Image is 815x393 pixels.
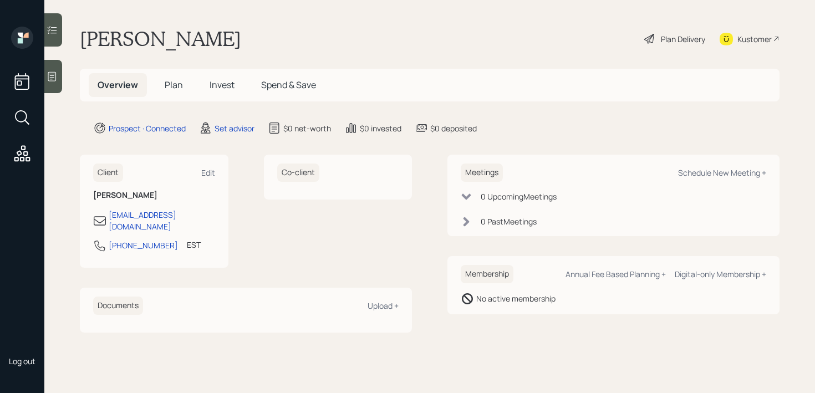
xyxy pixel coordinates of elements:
div: Set advisor [215,123,254,134]
div: Prospect · Connected [109,123,186,134]
div: Digital-only Membership + [675,269,766,279]
span: Overview [98,79,138,91]
h6: Membership [461,265,513,283]
div: Schedule New Meeting + [678,167,766,178]
h1: [PERSON_NAME] [80,27,241,51]
img: retirable_logo.png [11,320,33,343]
div: No active membership [476,293,556,304]
div: [PHONE_NUMBER] [109,239,178,251]
h6: [PERSON_NAME] [93,191,215,200]
div: Plan Delivery [661,33,705,45]
div: Edit [201,167,215,178]
h6: Co-client [277,164,319,182]
div: Annual Fee Based Planning + [566,269,666,279]
h6: Documents [93,297,143,315]
div: 0 Past Meeting s [481,216,537,227]
div: 0 Upcoming Meeting s [481,191,557,202]
div: $0 invested [360,123,401,134]
div: Log out [9,356,35,366]
div: EST [187,239,201,251]
div: $0 deposited [430,123,477,134]
h6: Client [93,164,123,182]
span: Invest [210,79,235,91]
span: Plan [165,79,183,91]
div: $0 net-worth [283,123,331,134]
span: Spend & Save [261,79,316,91]
div: Kustomer [737,33,772,45]
div: Upload + [368,300,399,311]
div: [EMAIL_ADDRESS][DOMAIN_NAME] [109,209,215,232]
h6: Meetings [461,164,503,182]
